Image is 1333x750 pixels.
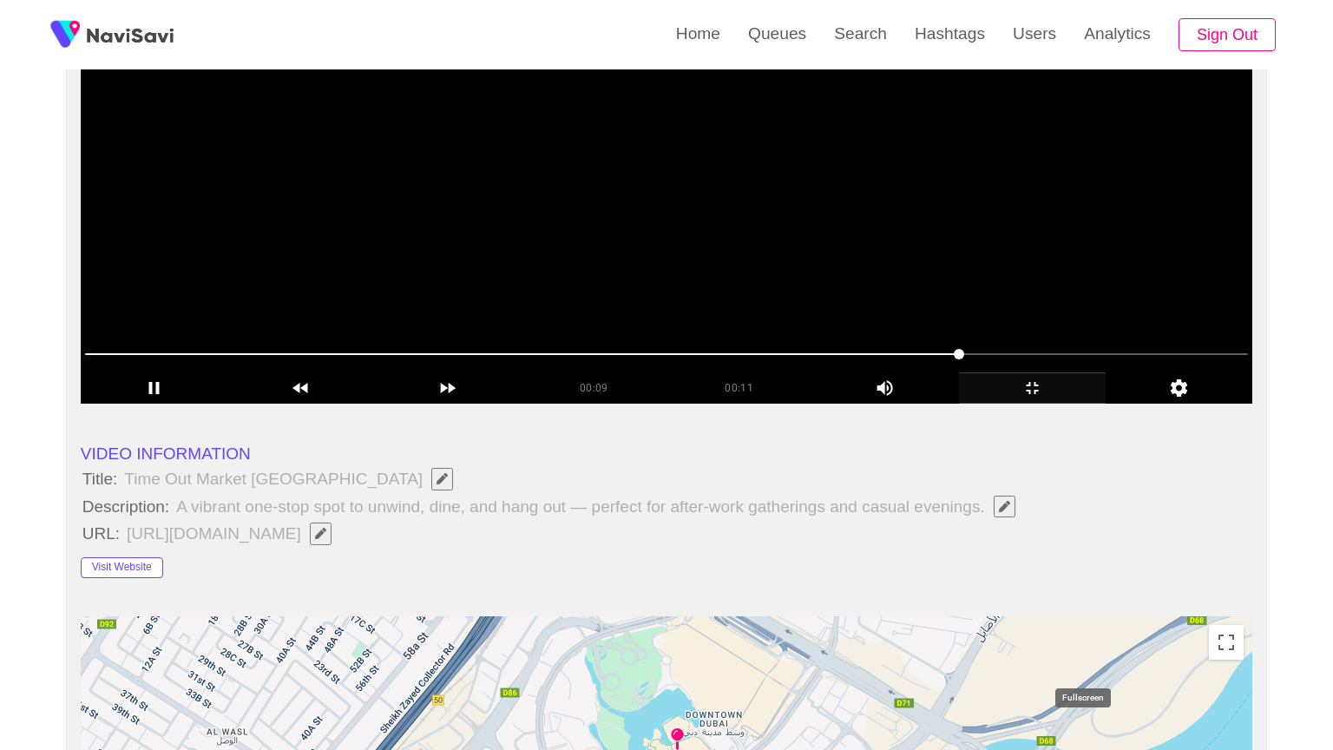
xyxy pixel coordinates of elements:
[310,523,332,545] button: Edit Field
[374,372,521,404] div: add
[1209,625,1244,660] button: Toggle fullscreen view
[811,372,958,399] div: add
[81,524,121,543] span: URL:
[81,470,119,489] span: Title:
[81,557,163,578] button: Visit Website
[431,468,453,490] button: Edit Field
[994,496,1015,518] button: Edit Field
[81,497,171,516] span: Description:
[227,372,374,404] div: add
[43,13,87,56] img: fireSpot
[435,473,450,484] span: Edit Field
[725,382,753,394] span: 00:11
[580,382,608,394] span: 00:09
[1179,18,1276,52] button: Sign Out
[81,556,163,574] a: Visit Website
[125,521,342,547] span: [URL][DOMAIN_NAME]
[1106,372,1252,404] div: add
[81,372,227,404] div: add
[87,26,174,43] img: fireSpot
[81,444,1252,464] li: VIDEO INFORMATION
[313,528,328,539] span: Edit Field
[122,466,463,492] span: Time Out Market [GEOGRAPHIC_DATA]
[959,372,1106,404] div: add
[997,501,1012,512] span: Edit Field
[174,494,1026,520] span: A vibrant one-stop spot to unwind, dine, and hang out — perfect for after-work gatherings and cas...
